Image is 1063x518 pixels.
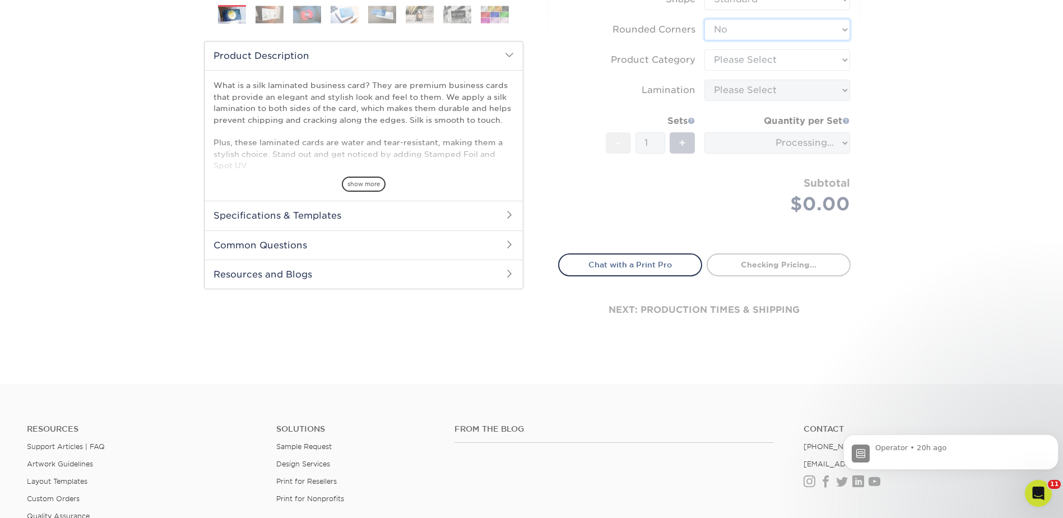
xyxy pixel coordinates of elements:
a: Print for Nonprofits [276,494,344,503]
a: [EMAIL_ADDRESS][DOMAIN_NAME] [804,460,937,468]
a: Print for Resellers [276,477,337,485]
iframe: Intercom notifications message [839,409,1063,488]
a: Artwork Guidelines [27,460,93,468]
h2: Product Description [205,41,523,70]
a: Contact [804,424,1036,434]
h4: From the Blog [454,424,773,434]
img: Business Cards 05 [368,6,396,23]
h4: Resources [27,424,259,434]
h2: Resources and Blogs [205,260,523,289]
a: Design Services [276,460,330,468]
img: Business Cards 04 [331,6,359,23]
img: Business Cards 01 [218,1,246,29]
span: 11 [1048,480,1061,489]
img: Business Cards 07 [443,6,471,23]
a: Support Articles | FAQ [27,442,105,451]
img: Business Cards 06 [406,6,434,23]
a: Chat with a Print Pro [558,253,702,276]
img: Business Cards 08 [481,6,509,23]
img: Business Cards 03 [293,6,321,23]
div: next: production times & shipping [558,276,851,344]
h4: Solutions [276,424,438,434]
a: Checking Pricing... [707,253,851,276]
img: Business Cards 02 [256,6,284,23]
p: What is a silk laminated business card? They are premium business cards that provide an elegant a... [213,80,514,262]
h2: Common Questions [205,230,523,260]
h2: Specifications & Templates [205,201,523,230]
a: Sample Request [276,442,332,451]
span: show more [342,177,386,192]
a: [PHONE_NUMBER] [804,442,873,451]
iframe: Intercom live chat [1025,480,1052,507]
a: Layout Templates [27,477,87,485]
